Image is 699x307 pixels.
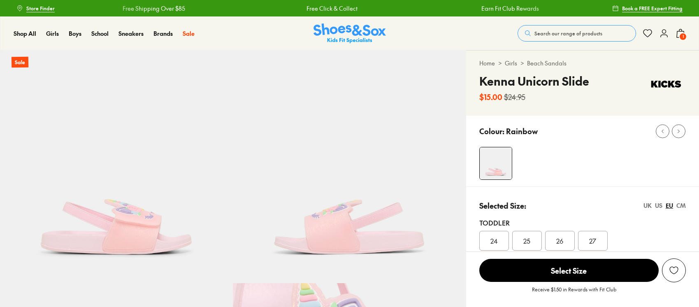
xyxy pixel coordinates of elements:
a: Boys [69,29,81,38]
span: Sneakers [118,29,144,37]
span: Select Size [479,259,659,282]
a: Free Shipping Over $85 [122,4,185,13]
span: Brands [153,29,173,37]
span: 25 [523,236,530,246]
button: Add to Wishlist [662,258,686,282]
span: 1 [679,33,687,41]
button: Search our range of products [518,25,636,42]
p: Rainbow [506,126,538,137]
button: 1 [676,24,685,42]
span: Store Finder [26,5,55,12]
a: Girls [46,29,59,38]
div: Toddler [479,218,686,228]
a: Girls [505,59,517,67]
button: Select Size [479,258,659,282]
div: CM [676,201,686,210]
a: Sale [183,29,195,38]
a: Shoes & Sox [314,23,386,44]
span: 26 [556,236,563,246]
p: Colour: [479,126,504,137]
a: Brands [153,29,173,38]
p: Sale [12,57,28,68]
span: Girls [46,29,59,37]
span: School [91,29,109,37]
div: US [655,201,662,210]
h4: Kenna Unicorn Slide [479,72,589,90]
a: Free Click & Collect [306,4,357,13]
p: Selected Size: [479,200,526,211]
div: EU [666,201,673,210]
img: SNS_Logo_Responsive.svg [314,23,386,44]
a: School [91,29,109,38]
s: $24.95 [504,91,525,102]
span: Sale [183,29,195,37]
img: 4-502504_1 [480,147,512,179]
span: Search our range of products [534,30,602,37]
a: Earn Fit Club Rewards [481,4,539,13]
div: > > [479,59,686,67]
a: Store Finder [16,1,55,16]
span: Boys [69,29,81,37]
span: 27 [589,236,596,246]
a: Shop All [14,29,36,38]
p: Receive $1.50 in Rewards with Fit Club [532,286,616,300]
div: UK [643,201,652,210]
span: Shop All [14,29,36,37]
b: $15.00 [479,91,502,102]
img: Vendor logo [646,72,686,97]
a: Sneakers [118,29,144,38]
a: Home [479,59,495,67]
a: Beach Sandals [527,59,567,67]
img: 5-502505_1 [233,50,466,283]
span: 24 [490,236,498,246]
span: Book a FREE Expert Fitting [622,5,683,12]
a: Book a FREE Expert Fitting [612,1,683,16]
